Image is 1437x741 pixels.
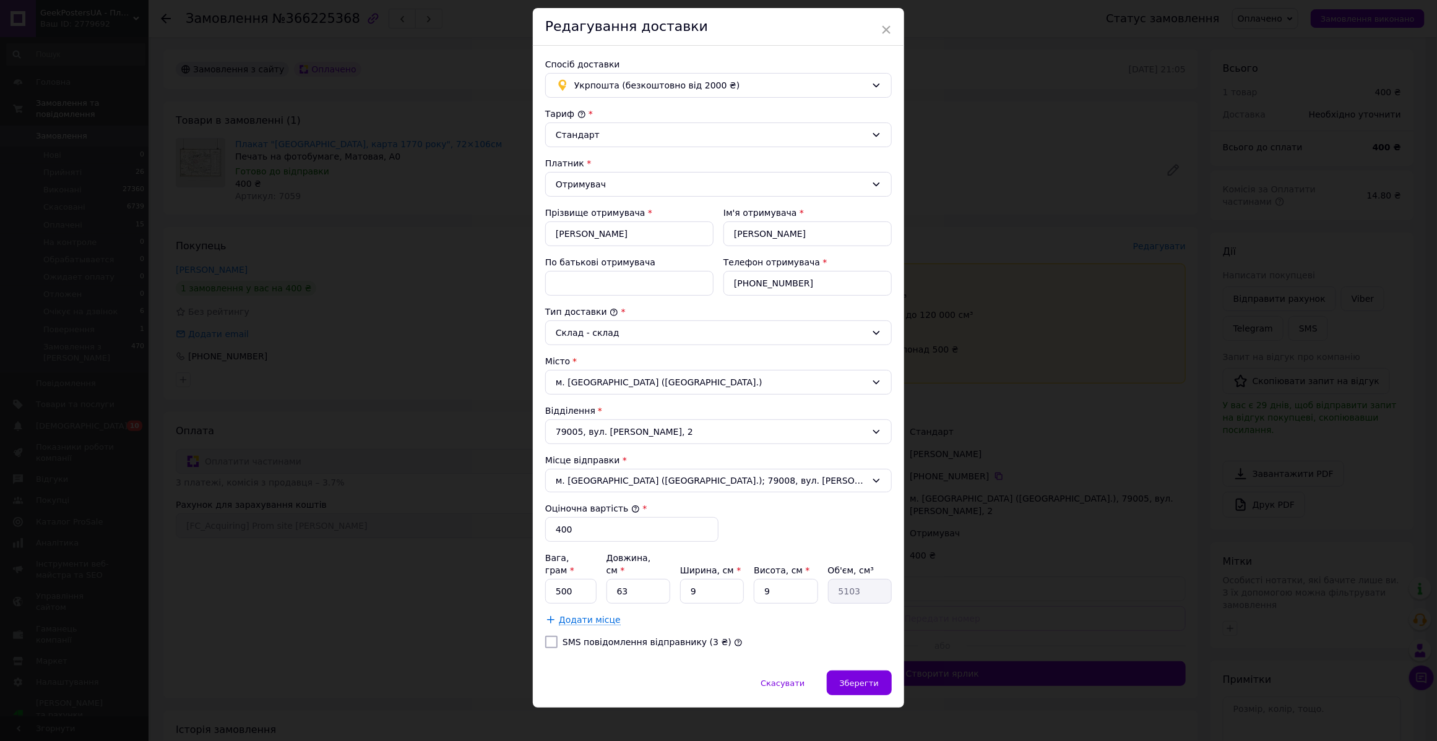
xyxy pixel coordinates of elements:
label: Висота, см [754,565,809,575]
div: Отримувач [556,178,866,191]
div: 79005, вул. [PERSON_NAME], 2 [545,419,892,444]
div: Тип доставки [545,306,892,318]
label: Вага, грам [545,553,574,575]
div: Об'єм, см³ [828,564,892,576]
span: Додати місце [559,615,621,625]
label: Довжина, см [606,553,651,575]
label: Ширина, см [680,565,741,575]
div: Місто [545,355,892,367]
div: Місце відправки [545,454,892,466]
span: Скасувати [761,679,805,688]
label: Оціночна вартість [545,503,640,513]
span: × [881,19,892,40]
div: Спосіб доставки [545,58,892,71]
label: Телефон отримувача [723,257,820,267]
div: Тариф [545,108,892,120]
label: Ім'я отримувача [723,208,797,218]
div: Відділення [545,405,892,417]
div: Склад - склад [556,326,866,340]
input: +380 [723,271,892,296]
div: Редагування доставки [533,8,904,46]
div: Стандарт [556,128,866,142]
div: Платник [545,157,892,169]
label: SMS повідомлення відправнику (3 ₴) [563,637,731,647]
label: Прізвище отримувача [545,208,645,218]
label: По батькові отримувача [545,257,655,267]
span: м. [GEOGRAPHIC_DATA] ([GEOGRAPHIC_DATA].); 79008, вул. [PERSON_NAME][STREET_ADDRESS] [556,474,866,487]
span: Укрпошта (безкоштовно від 2000 ₴) [574,79,866,92]
span: Зберегти [840,679,879,688]
div: м. [GEOGRAPHIC_DATA] ([GEOGRAPHIC_DATA].) [545,370,892,395]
